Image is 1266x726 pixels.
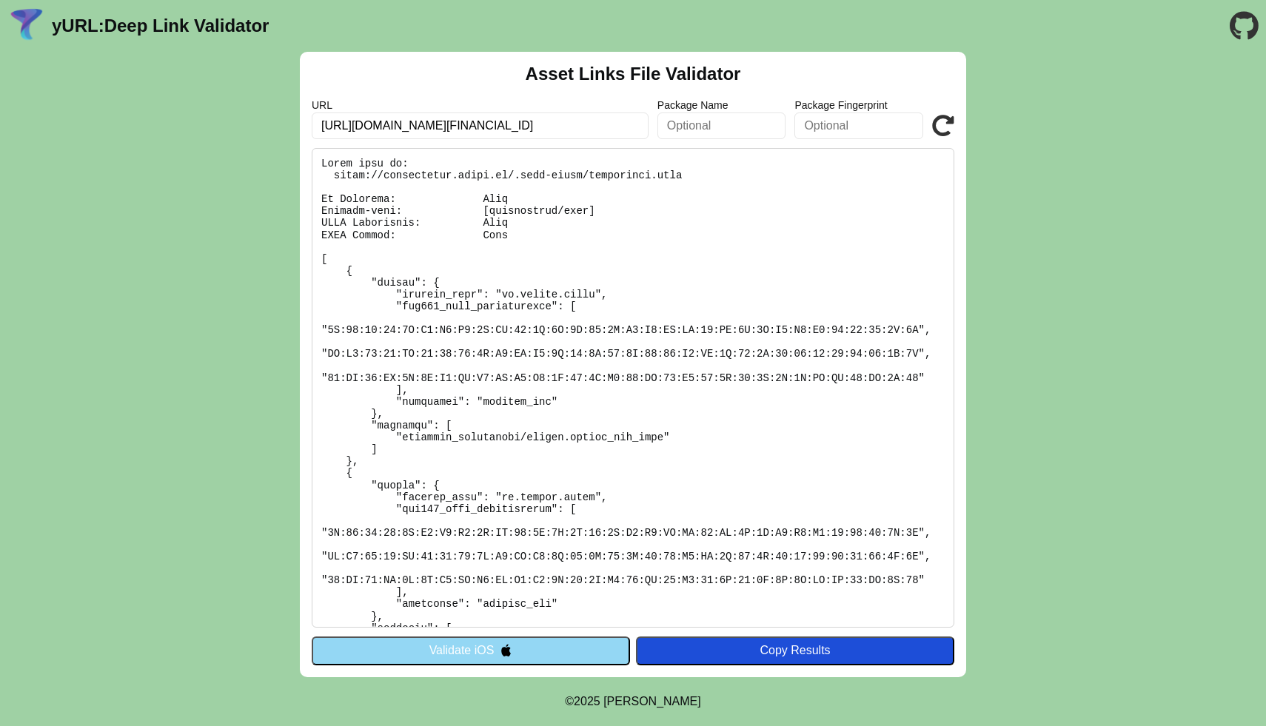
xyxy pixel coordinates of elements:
input: Optional [794,112,923,139]
label: Package Fingerprint [794,99,923,111]
img: appleIcon.svg [500,644,512,656]
div: Copy Results [643,644,947,657]
label: URL [312,99,649,111]
span: 2025 [574,695,600,707]
pre: Lorem ipsu do: sitam://consectetur.adipi.el/.sedd-eiusm/temporinci.utla Et Dolorema: Aliq Enimadm... [312,148,954,628]
input: Optional [657,112,786,139]
a: yURL:Deep Link Validator [52,16,269,36]
h2: Asset Links File Validator [526,64,741,84]
button: Validate iOS [312,636,630,665]
img: yURL Logo [7,7,46,45]
a: Michael Ibragimchayev's Personal Site [603,695,701,707]
input: Required [312,112,649,139]
label: Package Name [657,99,786,111]
footer: © [565,677,700,726]
button: Copy Results [636,636,954,665]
